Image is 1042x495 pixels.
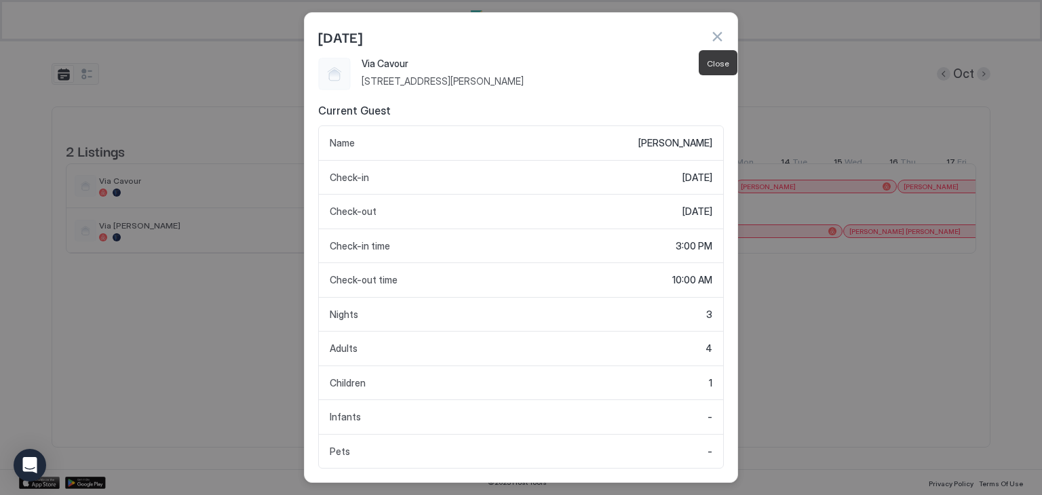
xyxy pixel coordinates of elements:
[330,377,366,389] span: Children
[330,274,398,286] span: Check-out time
[330,411,361,423] span: Infants
[638,137,712,149] span: [PERSON_NAME]
[707,58,729,68] span: Close
[672,274,712,286] span: 10:00 AM
[682,172,712,184] span: [DATE]
[330,446,350,458] span: Pets
[676,240,712,252] span: 3:00 PM
[330,172,369,184] span: Check-in
[318,26,362,47] span: [DATE]
[362,75,724,87] span: [STREET_ADDRESS][PERSON_NAME]
[14,449,46,481] div: Open Intercom Messenger
[706,342,712,355] span: 4
[709,377,712,389] span: 1
[708,446,712,458] span: -
[682,205,712,218] span: [DATE]
[330,240,390,252] span: Check-in time
[330,342,358,355] span: Adults
[330,205,377,218] span: Check-out
[362,58,724,70] span: Via Cavour
[706,309,712,321] span: 3
[318,104,724,117] span: Current Guest
[330,309,358,321] span: Nights
[330,137,355,149] span: Name
[708,411,712,423] span: -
